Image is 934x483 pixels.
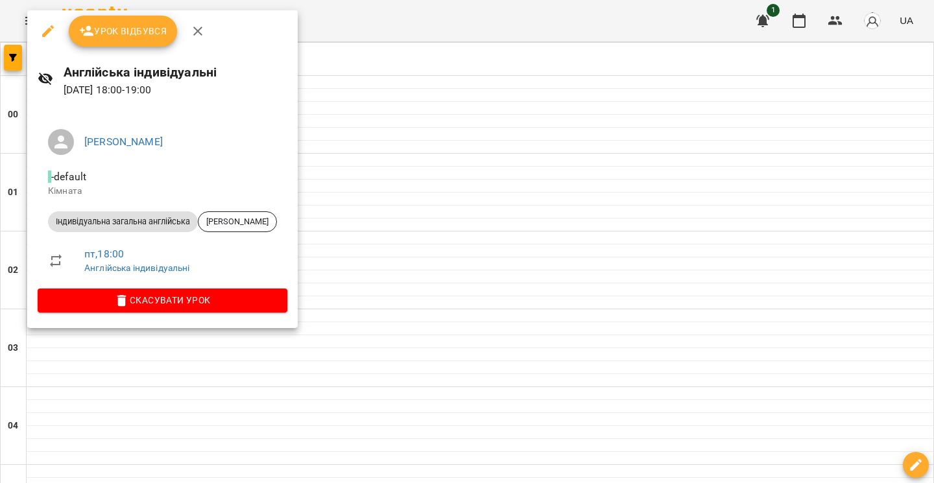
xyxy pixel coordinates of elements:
[84,263,190,273] a: Англійська індивідуальні
[84,248,124,260] a: пт , 18:00
[38,289,287,312] button: Скасувати Урок
[48,216,198,228] span: Індивідуальна загальна англійська
[48,171,89,183] span: - default
[84,135,163,148] a: [PERSON_NAME]
[64,62,287,82] h6: Англійська індивідуальні
[79,23,167,39] span: Урок відбувся
[48,185,277,198] p: Кімната
[198,216,276,228] span: [PERSON_NAME]
[69,16,178,47] button: Урок відбувся
[198,211,277,232] div: [PERSON_NAME]
[48,292,277,308] span: Скасувати Урок
[64,82,287,98] p: [DATE] 18:00 - 19:00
